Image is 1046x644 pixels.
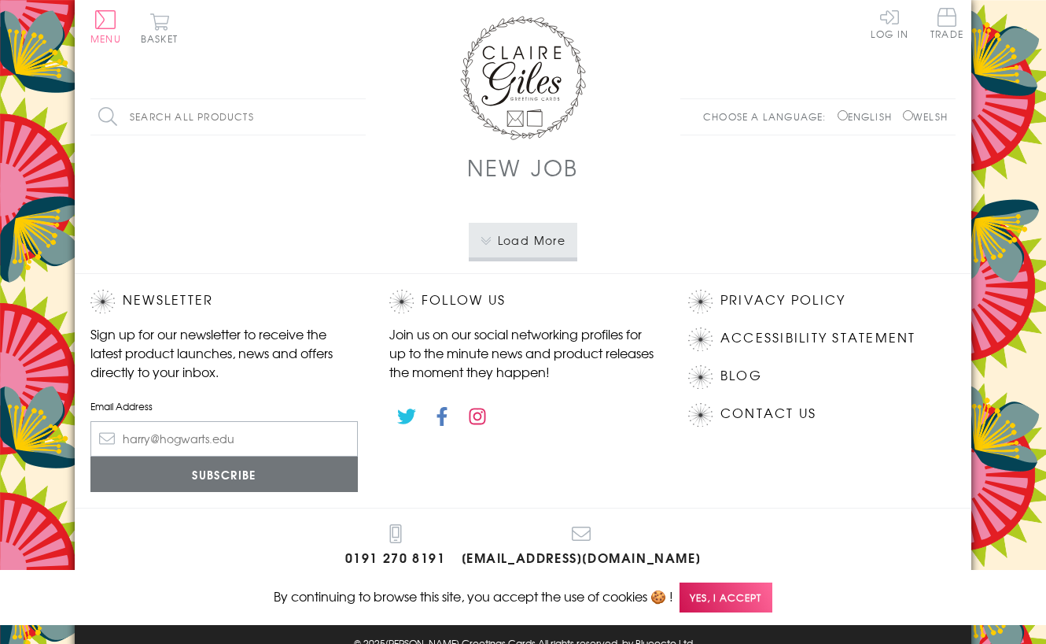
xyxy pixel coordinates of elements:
[720,403,816,424] a: Contact Us
[90,31,121,46] span: Menu
[90,324,358,381] p: Sign up for our newsletter to receive the latest product launches, news and offers directly to yo...
[720,365,762,387] a: Blog
[930,8,963,42] a: Trade
[903,110,913,120] input: Welsh
[469,223,578,257] button: Load More
[90,421,358,457] input: harry@hogwarts.edu
[138,13,181,43] button: Basket
[90,457,358,492] input: Subscribe
[462,524,702,569] a: [EMAIL_ADDRESS][DOMAIN_NAME]
[350,99,366,135] input: Search
[90,399,358,413] label: Email Address
[467,151,579,183] h1: New Job
[838,109,900,124] label: English
[680,583,772,613] span: Yes, I accept
[90,290,358,313] h2: Newsletter
[460,16,586,140] img: Claire Giles Greetings Cards
[838,110,848,120] input: English
[903,109,948,124] label: Welsh
[703,109,834,124] p: Choose a language:
[345,524,446,569] a: 0191 270 8191
[720,290,845,311] a: Privacy Policy
[871,8,908,39] a: Log In
[90,10,121,43] button: Menu
[389,324,657,381] p: Join us on our social networking profiles for up to the minute news and product releases the mome...
[389,290,657,313] h2: Follow Us
[90,99,366,135] input: Search all products
[930,8,963,39] span: Trade
[720,328,916,349] a: Accessibility Statement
